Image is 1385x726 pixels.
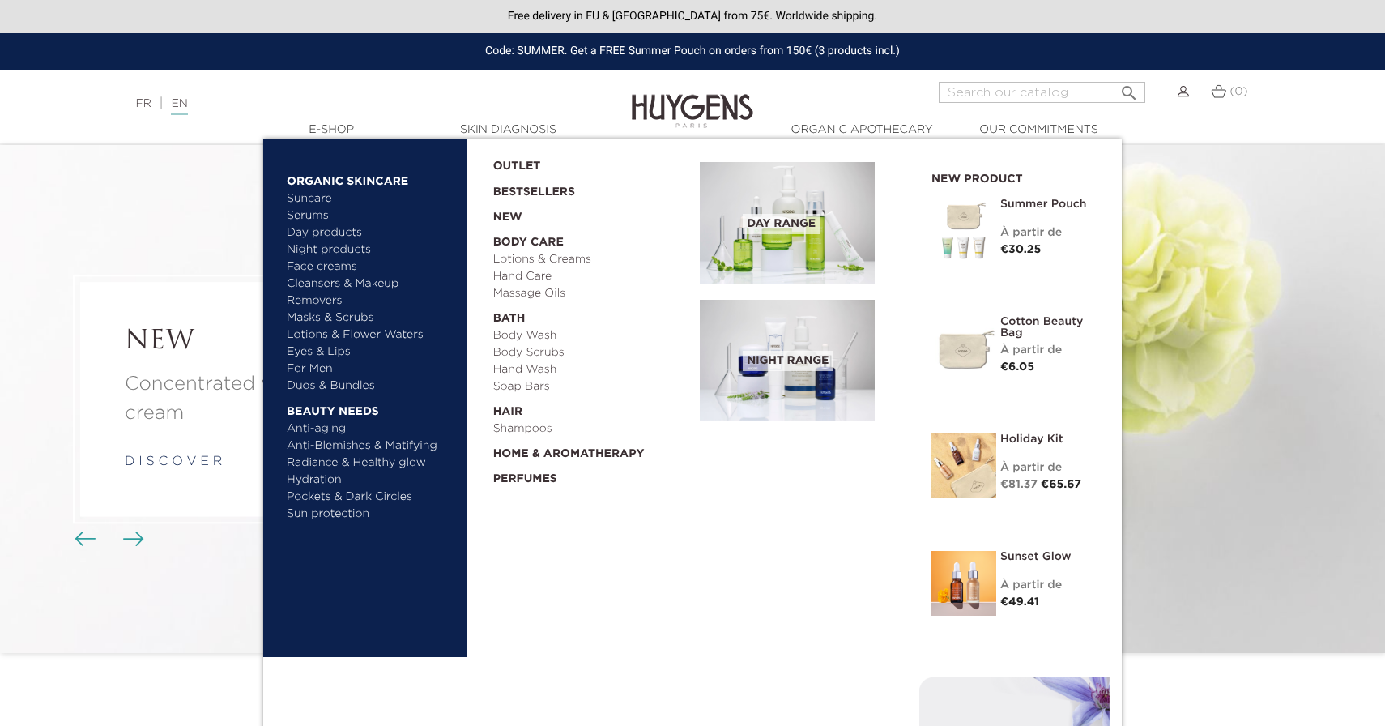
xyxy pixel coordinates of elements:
a: Massage Oils [493,285,689,302]
div: | [127,94,565,113]
a: Night products [287,241,441,258]
a: Lotions & Creams [493,251,689,268]
a: Day products [287,224,456,241]
a: New [493,201,689,226]
img: Cotton Beauty Bag [931,316,996,381]
a: Serums [287,207,456,224]
a: Suncare [287,190,456,207]
a: Anti-Blemishes & Matifying [287,438,456,455]
span: €30.25 [1000,244,1041,255]
a: For Men [287,361,456,378]
a: Radiance & Healthy glow [287,455,456,472]
a: Cotton Beauty Bag [1000,316,1097,339]
input: Search [939,82,1145,103]
p: Concentrated wrinkle control day cream [125,369,467,428]
span: €6.05 [1000,361,1034,373]
a: Sun protection [287,506,456,523]
div: À partir de [1000,224,1097,241]
a: Hair [493,395,689,421]
img: routine_nuit_banner.jpg [700,300,875,421]
a: Bath [493,302,689,327]
img: Sunset Glow [931,551,996,616]
a: Anti-aging [287,421,456,438]
a: Skin Diagnosis [427,122,589,139]
a: Face creams [287,258,456,275]
a: Duos & Bundles [287,378,456,395]
img: Summer pouch [931,199,996,263]
a: Day Range [700,162,907,284]
span: Day Range [743,214,820,234]
img: routine_jour_banner.jpg [700,162,875,284]
a: OUTLET [493,150,675,175]
a: Beauty needs [287,395,456,421]
a: Home & Aromatherapy [493,438,689,463]
div: À partir de [1000,342,1097,359]
a: Cleansers & Makeup Removers [287,275,456,310]
a: Hand Wash [493,361,689,378]
a: Soap Bars [493,378,689,395]
button:  [1114,77,1144,99]
img: Holiday kit [931,433,996,498]
span: (0) [1229,86,1247,97]
a: Lotions & Flower Waters [287,327,456,344]
div: À partir de [1000,459,1097,476]
h2: New product [931,167,1097,186]
a: E-Shop [250,122,412,139]
a: Holiday Kit [1000,433,1097,445]
div: À partir de [1000,577,1097,594]
img: Huygens [632,68,753,130]
a: Body Scrubs [493,344,689,361]
a: Organic Skincare [287,164,456,190]
div: Carousel buttons [81,527,134,552]
a: Sunset Glow [1000,551,1097,562]
a: Hand Care [493,268,689,285]
a: Organic Apothecary [781,122,943,139]
a: Body Care [493,226,689,251]
a: Body Wash [493,327,689,344]
a: Masks & Scrubs [287,310,456,327]
span: €49.41 [1000,596,1039,608]
a: Eyes & Lips [287,344,456,361]
h2: NEW [125,327,467,357]
a: Bestsellers [493,175,675,201]
a: Hydration [287,472,456,489]
span: Night Range [743,351,833,371]
a: Pockets & Dark Circles [287,489,456,506]
a: FR [135,98,151,109]
a: EN [171,98,187,115]
a: Shampoos [493,421,689,438]
span: €81.37 [1000,479,1038,490]
i:  [1119,79,1139,98]
a: Night Range [700,300,907,421]
a: d i s c o v e r [125,455,222,468]
a: Our commitments [957,122,1119,139]
a: Summer pouch [1000,199,1097,210]
a: Perfumes [493,463,689,488]
span: €65.67 [1041,479,1081,490]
